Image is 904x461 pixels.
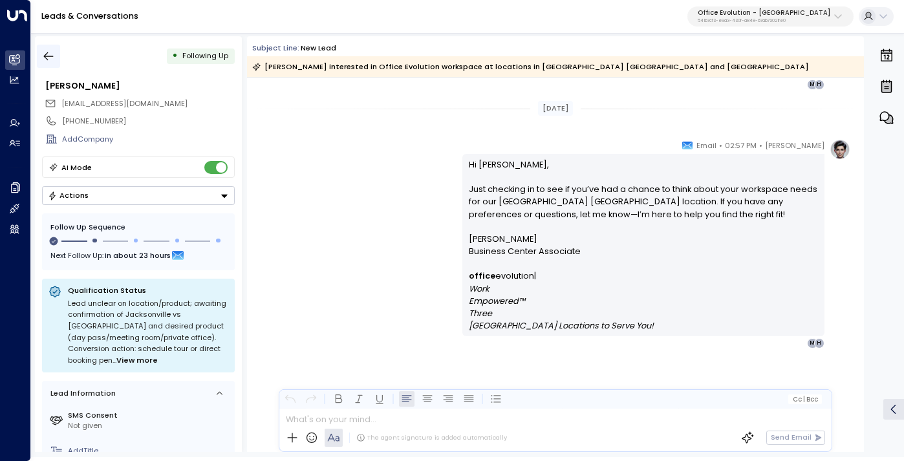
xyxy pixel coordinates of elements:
[725,139,757,152] span: 02:57 PM
[793,396,818,403] span: Cc Bcc
[719,139,722,152] span: •
[172,47,178,65] div: •
[62,116,234,127] div: [PHONE_NUMBER]
[814,338,824,348] div: H
[356,433,507,442] div: The agent signature is added automatically
[759,139,762,152] span: •
[303,391,319,407] button: Redo
[47,388,116,399] div: Lead Information
[469,270,495,281] strong: office
[814,80,824,90] div: H
[50,248,226,263] div: Next Follow Up:
[68,285,228,295] p: Qualification Status
[41,10,138,21] a: Leads & Conversations
[698,18,830,23] p: 541b7cf3-e9a3-430f-a848-67ab73021fe0
[283,391,298,407] button: Undo
[469,308,654,331] em: Three [GEOGRAPHIC_DATA] Locations to Serve You!
[788,394,822,404] button: Cc|Bcc
[469,158,819,233] p: Hi [PERSON_NAME], Just checking in to see if you’ve had a chance to think about your workspace ne...
[807,338,817,348] div: M
[765,139,824,152] span: [PERSON_NAME]
[68,298,228,367] div: Lead unclear on location/product; awaiting confirmation of Jacksonville vs [GEOGRAPHIC_DATA] and ...
[252,43,299,53] span: Subject Line:
[698,9,830,17] p: Office Evolution - [GEOGRAPHIC_DATA]
[469,283,525,306] em: Work Empowered™
[830,139,850,160] img: profile-logo.png
[538,101,573,116] div: [DATE]
[495,270,534,282] span: evolution
[50,222,226,233] div: Follow Up Sequence
[48,191,89,200] div: Actions
[803,396,805,403] span: |
[469,233,537,245] span: [PERSON_NAME]
[534,257,536,282] span: |
[68,420,230,431] div: Not given
[42,186,235,205] button: Actions
[42,186,235,205] div: Button group with a nested menu
[68,410,230,421] label: SMS Consent
[301,43,336,54] div: New Lead
[469,245,581,257] span: Business Center Associate
[45,80,234,92] div: [PERSON_NAME]
[61,98,188,109] span: [EMAIL_ADDRESS][DOMAIN_NAME]
[68,445,230,456] div: AddTitle
[61,98,188,109] span: ms.ajohnson1@gmail.com
[696,139,716,152] span: Email
[252,60,809,73] div: [PERSON_NAME] interested in Office Evolution workspace at locations in [GEOGRAPHIC_DATA] [GEOGRAP...
[61,161,92,174] div: AI Mode
[105,248,171,263] span: In about 23 hours
[62,134,234,145] div: AddCompany
[687,6,854,27] button: Office Evolution - [GEOGRAPHIC_DATA]541b7cf3-e9a3-430f-a848-67ab73021fe0
[116,355,158,367] span: View more
[182,50,228,61] span: Following Up
[807,80,817,90] div: M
